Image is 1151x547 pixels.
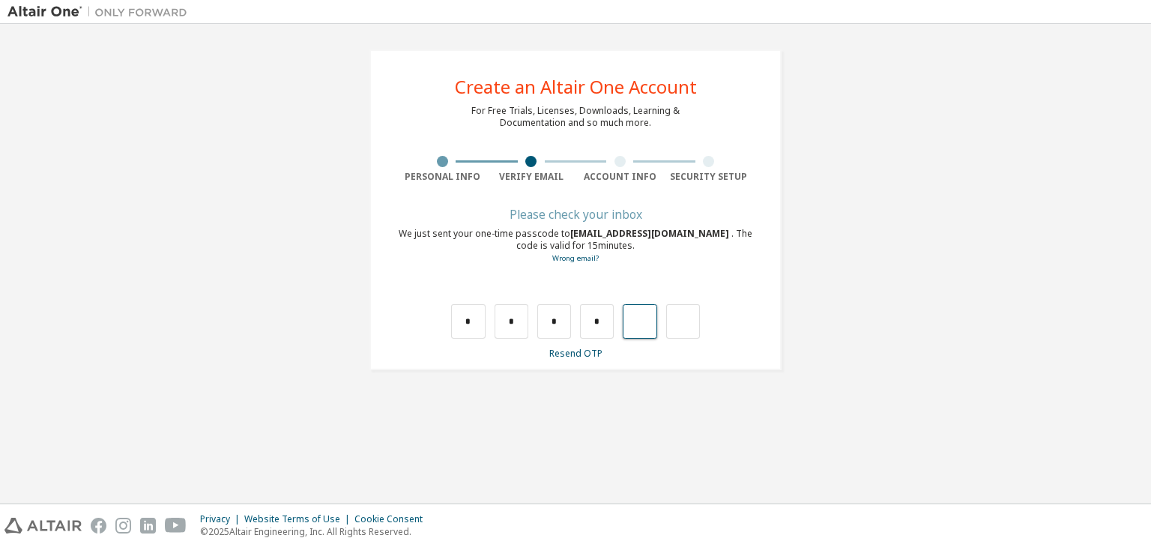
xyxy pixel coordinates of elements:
[200,525,432,538] p: © 2025 Altair Engineering, Inc. All Rights Reserved.
[244,513,354,525] div: Website Terms of Use
[665,171,754,183] div: Security Setup
[398,210,753,219] div: Please check your inbox
[200,513,244,525] div: Privacy
[570,227,731,240] span: [EMAIL_ADDRESS][DOMAIN_NAME]
[552,253,599,263] a: Go back to the registration form
[4,518,82,534] img: altair_logo.svg
[575,171,665,183] div: Account Info
[7,4,195,19] img: Altair One
[140,518,156,534] img: linkedin.svg
[354,513,432,525] div: Cookie Consent
[455,78,697,96] div: Create an Altair One Account
[398,228,753,265] div: We just sent your one-time passcode to . The code is valid for 15 minutes.
[398,171,487,183] div: Personal Info
[91,518,106,534] img: facebook.svg
[549,347,602,360] a: Resend OTP
[115,518,131,534] img: instagram.svg
[471,105,680,129] div: For Free Trials, Licenses, Downloads, Learning & Documentation and so much more.
[487,171,576,183] div: Verify Email
[165,518,187,534] img: youtube.svg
